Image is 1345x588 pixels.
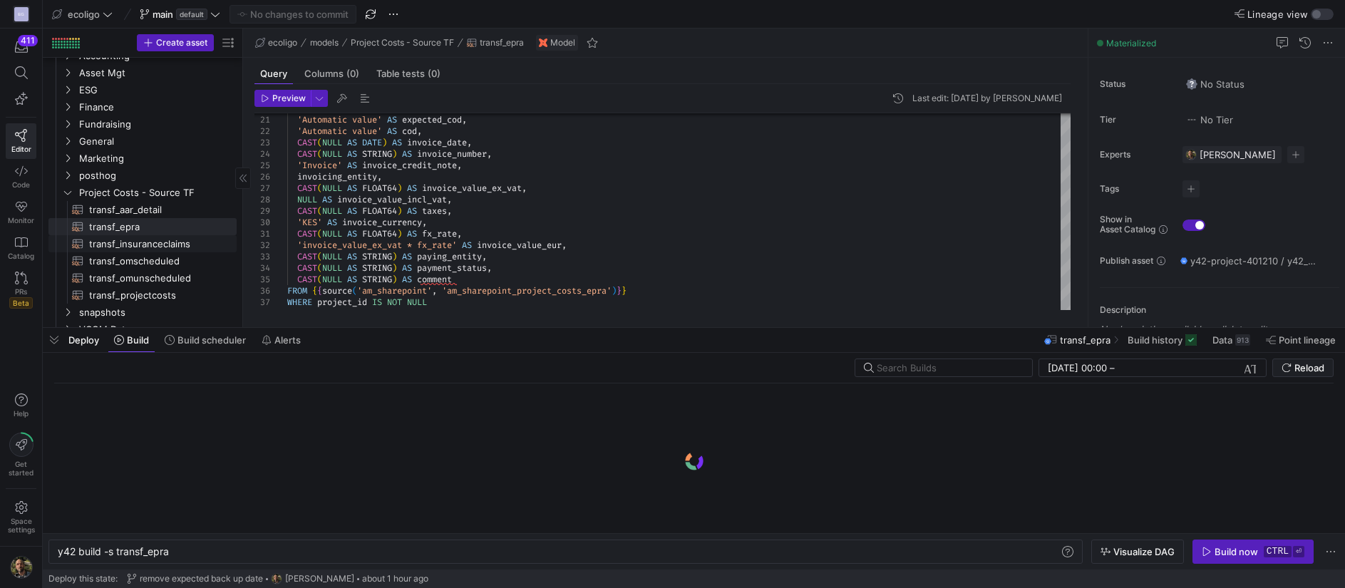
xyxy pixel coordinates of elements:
[79,116,235,133] span: Fundraising
[397,182,402,194] span: )
[48,98,237,115] div: Press SPACE to select this row.
[6,123,36,159] a: Editor
[322,285,352,296] span: source
[347,262,357,274] span: AS
[8,252,34,260] span: Catalog
[158,328,252,352] button: Build scheduler
[297,182,317,194] span: CAST
[347,274,357,285] span: AS
[48,269,237,287] a: transf_omunscheduled​​​​​​​​​​
[877,362,1021,373] input: Search Builds
[79,150,235,167] span: Marketing
[297,194,317,205] span: NULL
[402,148,412,160] span: AS
[48,81,237,98] div: Press SPACE to select this row.
[48,115,237,133] div: Press SPACE to select this row.
[108,328,155,352] button: Build
[351,38,454,48] span: Project Costs - Source TF
[6,2,36,26] a: EG
[428,69,440,78] span: (0)
[487,262,492,274] span: ,
[347,34,458,51] button: Project Costs - Source TF
[58,545,169,557] span: y42 build -s transf_epra
[447,194,452,205] span: ,
[1200,149,1276,160] span: [PERSON_NAME]
[6,159,36,195] a: Code
[362,148,392,160] span: STRING
[347,228,357,239] span: AS
[1100,115,1171,125] span: Tier
[317,296,367,308] span: project_id
[297,137,317,148] span: CAST
[622,285,627,296] span: }
[48,574,118,584] span: Deploy this state:
[254,194,270,205] div: 28
[297,125,382,137] span: 'Automatic value'
[407,296,427,308] span: NULL
[317,274,322,285] span: (
[252,34,301,51] button: ecoligo
[317,285,322,296] span: {
[1259,328,1342,352] button: Point lineage
[1247,9,1308,20] span: Lineage view
[522,182,527,194] span: ,
[392,148,397,160] span: )
[1186,78,1197,90] img: No status
[297,148,317,160] span: CAST
[79,99,235,115] span: Finance
[1264,546,1292,557] kbd: ctrl
[304,69,359,78] span: Columns
[480,38,524,48] span: transf_epra
[6,195,36,230] a: Monitor
[89,270,220,287] span: transf_omunscheduled​​​​​​​​​​
[8,216,34,225] span: Monitor
[1100,184,1171,194] span: Tags
[48,287,237,304] a: transf_projectcosts​​​​​​​​​​
[392,274,397,285] span: )
[346,69,359,78] span: (0)
[254,274,270,285] div: 35
[347,182,357,194] span: AS
[48,252,237,269] a: transf_omscheduled​​​​​​​​​​
[1128,334,1182,346] span: Build history
[322,251,342,262] span: NULL
[402,262,412,274] span: AS
[1100,150,1171,160] span: Experts
[1185,149,1197,160] img: https://storage.googleapis.com/y42-prod-data-exchange/images/7e7RzXvUWcEhWhf8BYUbRCghczaQk4zBh2Nv...
[322,262,342,274] span: NULL
[362,182,397,194] span: FLOAT64
[457,160,462,171] span: ,
[285,574,354,584] span: [PERSON_NAME]
[48,218,237,235] div: Press SPACE to select this row.
[447,205,452,217] span: ,
[254,90,311,107] button: Preview
[417,125,422,137] span: ,
[402,125,417,137] span: cod
[48,287,237,304] div: Press SPACE to select this row.
[1215,546,1258,557] div: Build now
[48,269,237,287] div: Press SPACE to select this row.
[1186,78,1244,90] span: No Status
[12,180,30,189] span: Code
[254,125,270,137] div: 22
[1182,75,1248,93] button: No statusNo Status
[1121,328,1203,352] button: Build history
[422,182,522,194] span: invoice_value_ex_vat
[176,9,207,20] span: default
[1106,38,1156,48] span: Materialized
[287,296,312,308] span: WHERE
[387,114,397,125] span: AS
[387,296,402,308] span: NOT
[79,321,235,338] span: VCOM Data
[6,495,36,540] a: Spacesettings
[14,7,29,21] div: EG
[153,9,173,20] span: main
[463,34,527,51] button: transf_epra
[48,201,237,218] div: Press SPACE to select this row.
[322,228,342,239] span: NULL
[79,133,235,150] span: General
[362,160,457,171] span: invoice_credit_note
[1192,540,1314,564] button: Build nowctrl⏎
[362,251,392,262] span: STRING
[254,217,270,228] div: 30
